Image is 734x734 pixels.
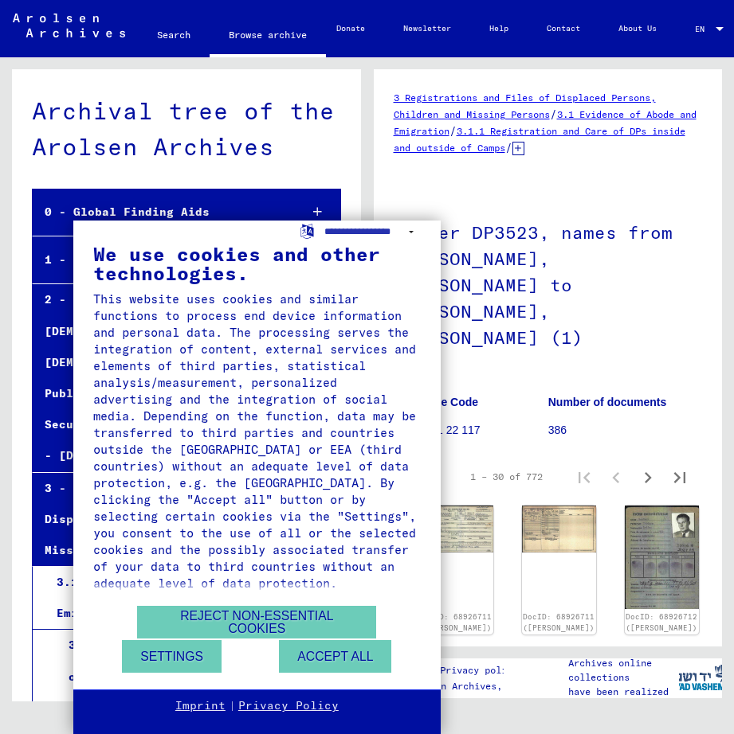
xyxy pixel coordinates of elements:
a: Imprint [175,698,226,714]
div: We use cookies and other technologies. [93,244,421,283]
div: This website uses cookies and similar functions to process end device information and personal da... [93,291,421,591]
button: Accept all [279,640,391,673]
a: Privacy Policy [238,698,339,714]
button: Settings [122,640,222,673]
button: Reject non-essential cookies [137,606,376,638]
